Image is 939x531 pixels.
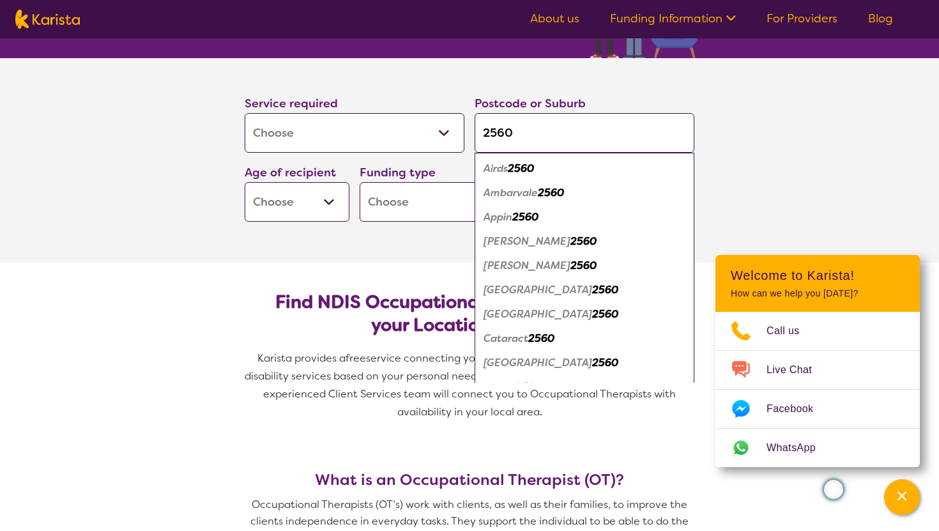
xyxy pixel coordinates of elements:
[481,181,688,205] div: Ambarvale 2560
[484,235,570,248] em: [PERSON_NAME]
[731,288,905,299] p: How can we help you [DATE]?
[570,259,597,272] em: 2560
[767,11,837,26] a: For Providers
[530,11,579,26] a: About us
[715,312,920,467] ul: Choose channel
[346,351,366,365] span: free
[481,229,688,254] div: Blair Athol 2560
[245,165,336,180] label: Age of recipient
[484,380,515,394] em: Gilead
[481,205,688,229] div: Appin 2560
[245,96,338,111] label: Service required
[767,360,827,380] span: Live Chat
[592,356,618,369] em: 2560
[767,438,831,458] span: WhatsApp
[868,11,893,26] a: Blog
[481,351,688,375] div: Englorie Park 2560
[484,332,528,345] em: Cataract
[484,307,592,321] em: [GEOGRAPHIC_DATA]
[481,254,688,278] div: Bradbury 2560
[481,302,688,327] div: Campbelltown North 2560
[481,157,688,181] div: Airds 2560
[475,113,694,153] input: Type
[731,268,905,283] h2: Welcome to Karista!
[884,479,920,515] button: Channel Menu
[481,327,688,351] div: Cataract 2560
[592,283,618,296] em: 2560
[255,291,684,337] h2: Find NDIS Occupational Therapists based on your Location & Needs
[538,186,564,199] em: 2560
[715,255,920,467] div: Channel Menu
[15,10,80,29] img: Karista logo
[484,259,570,272] em: [PERSON_NAME]
[610,11,736,26] a: Funding Information
[245,351,697,419] span: service connecting you with Occupational Therapists and other disability services based on your p...
[508,162,534,175] em: 2560
[360,165,436,180] label: Funding type
[570,235,597,248] em: 2560
[528,332,554,345] em: 2560
[512,210,538,224] em: 2560
[475,96,586,111] label: Postcode or Suburb
[515,380,542,394] em: 2560
[484,162,508,175] em: Airds
[484,186,538,199] em: Ambarvale
[767,399,828,419] span: Facebook
[240,471,699,489] h3: What is an Occupational Therapist (OT)?
[484,210,512,224] em: Appin
[715,429,920,467] a: Web link opens in a new tab.
[257,351,346,365] span: Karista provides a
[481,278,688,302] div: Campbelltown 2560
[592,307,618,321] em: 2560
[484,356,592,369] em: [GEOGRAPHIC_DATA]
[484,283,592,296] em: [GEOGRAPHIC_DATA]
[767,321,815,341] span: Call us
[481,375,688,399] div: Gilead 2560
